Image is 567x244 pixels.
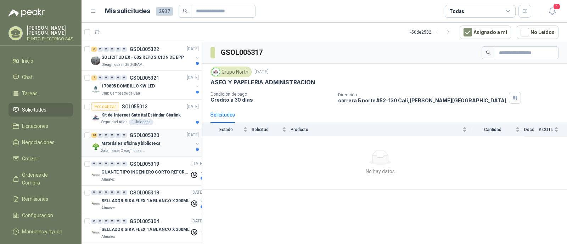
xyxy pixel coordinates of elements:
p: Materiales oficina y biblioteca [101,141,160,147]
div: Solicitudes [210,111,235,119]
p: [DATE] [191,189,203,196]
p: GSOL005322 [130,47,159,52]
p: SELLADOR SIKA FLEX 1A BLANCO X 300ML [101,198,190,205]
span: Solicitudes [22,106,46,114]
div: 1 - 50 de 2582 [408,27,454,38]
p: Almatec [101,205,115,211]
div: 0 [103,75,109,80]
a: Órdenes de Compra [9,168,73,189]
div: 0 [97,75,103,80]
p: GSOL005304 [130,219,159,224]
div: 13 [91,133,97,138]
div: 3 [91,47,97,52]
div: Por cotizar [91,102,119,111]
th: Cantidad [471,123,524,136]
span: Órdenes de Compra [22,171,66,187]
div: 0 [97,219,103,224]
a: 0 0 0 0 0 0 GSOL005304[DATE] Company LogoSELLADOR SIKA FLEX 1A BLANCO X 300MLAlmatec [91,217,205,240]
p: PUNTO ELECTRICO SAS [27,37,73,41]
div: 0 [116,219,121,224]
div: 0 [110,190,115,195]
img: Company Logo [91,171,100,180]
a: Manuales y ayuda [9,225,73,238]
p: SOL055013 [122,104,148,109]
button: No Leídos [517,25,558,39]
p: GUANTE TIPO INGENIERO CORTO REFORZADO [101,169,190,176]
span: # COTs [539,127,553,132]
div: 0 [91,219,97,224]
div: 0 [103,161,109,166]
div: 0 [110,75,115,80]
img: Company Logo [212,68,220,76]
p: 170805 BOMBILLO 9W LED [101,83,155,90]
a: 0 0 0 0 0 0 GSOL005318[DATE] Company LogoSELLADOR SIKA FLEX 1A BLANCO X 300MLAlmatec [91,188,205,211]
button: 1 [546,5,558,18]
a: Por cotizarSOL055013[DATE] Company LogoKit de Internet Satelital Estándar StarlinkSeguridad Atlas... [82,100,202,128]
div: 0 [110,47,115,52]
p: [PERSON_NAME] [PERSON_NAME] [27,25,73,35]
span: 2937 [156,7,173,16]
p: GSOL005320 [130,133,159,138]
div: 0 [103,47,109,52]
p: [DATE] [187,46,199,53]
a: 2 0 0 0 0 0 GSOL005321[DATE] Company Logo170805 BOMBILLO 9W LEDClub Campestre de Cali [91,74,200,96]
p: [DATE] [187,103,199,110]
a: Chat [9,70,73,84]
span: Cantidad [471,127,514,132]
span: Configuración [22,211,53,219]
p: Condición de pago [210,92,332,97]
div: 0 [122,133,127,138]
div: 1 Unidades [129,119,153,125]
p: Almatec [101,234,115,240]
p: Almatec [101,177,115,182]
span: search [486,50,491,55]
a: Configuración [9,209,73,222]
p: Kit de Internet Satelital Estándar Starlink [101,112,181,119]
p: carrera 5 norte #52-130 Cali , [PERSON_NAME][GEOGRAPHIC_DATA] [338,97,506,103]
img: Company Logo [91,85,100,93]
div: 0 [122,47,127,52]
div: 0 [122,219,127,224]
p: [DATE] [191,161,203,168]
button: Asignado a mi [460,25,511,39]
p: [DATE] [254,69,269,75]
div: 0 [116,133,121,138]
a: Inicio [9,54,73,68]
h1: Mis solicitudes [105,6,150,16]
div: 0 [103,190,109,195]
div: 0 [103,219,109,224]
div: 0 [91,190,97,195]
span: Chat [22,73,33,81]
th: # COTs [539,123,567,136]
a: Cotizar [9,152,73,165]
a: 0 0 0 0 0 0 GSOL005319[DATE] Company LogoGUANTE TIPO INGENIERO CORTO REFORZADOAlmatec [91,160,205,182]
img: Company Logo [91,114,100,122]
img: Company Logo [91,228,100,237]
a: Negociaciones [9,136,73,149]
div: 0 [116,47,121,52]
div: 0 [116,190,121,195]
div: 0 [97,161,103,166]
p: Club Campestre de Cali [101,91,140,96]
p: Dirección [338,92,506,97]
div: 0 [116,161,121,166]
p: Salamanca Oleaginosas SAS [101,148,146,154]
div: 0 [122,75,127,80]
div: 0 [103,133,109,138]
div: Grupo North [210,67,252,77]
p: SOLICITUD EX - 632 REPOSICION DE EPP [101,55,184,61]
div: Todas [449,7,464,15]
div: 0 [97,133,103,138]
span: Inicio [22,57,33,65]
span: Negociaciones [22,138,55,146]
th: Docs [524,123,539,136]
p: Crédito a 30 días [210,97,332,103]
div: 2 [91,75,97,80]
span: 1 [553,3,561,10]
p: GSOL005319 [130,161,159,166]
a: Tareas [9,87,73,100]
span: search [183,8,188,13]
div: No hay datos [205,168,556,175]
span: Solicitud [252,127,281,132]
div: 0 [97,47,103,52]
